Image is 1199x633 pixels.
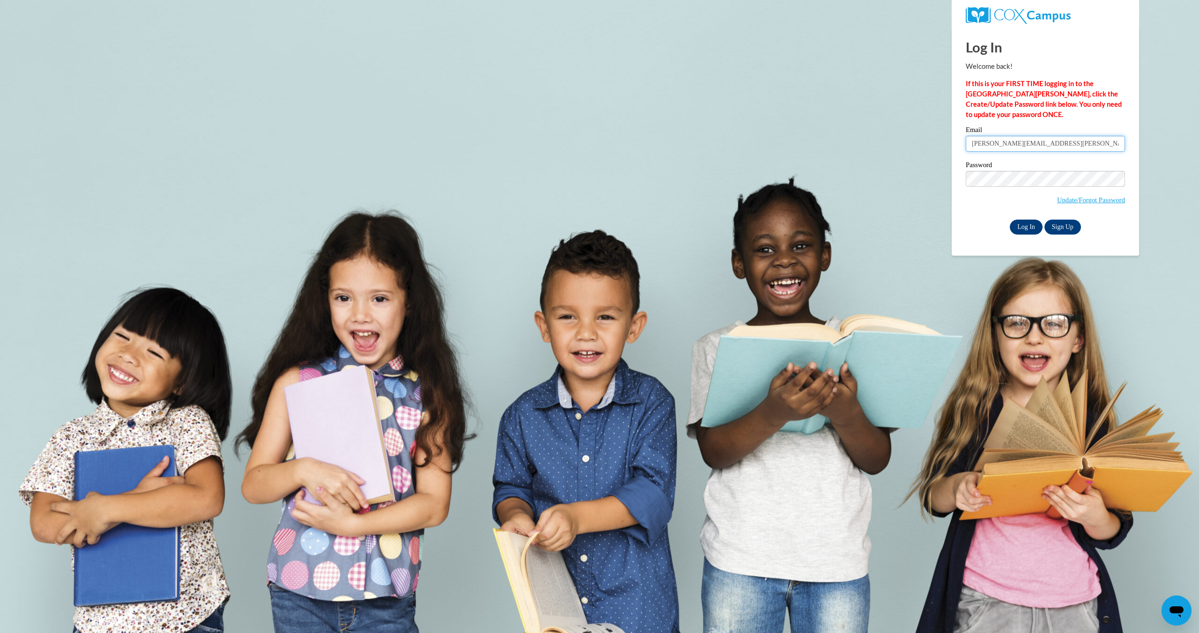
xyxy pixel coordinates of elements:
[966,7,1125,24] a: COX Campus
[966,7,1071,24] img: COX Campus
[1010,220,1043,235] input: Log In
[1057,196,1125,204] a: Update/Forgot Password
[966,61,1125,72] p: Welcome back!
[966,80,1122,118] strong: If this is your FIRST TIME logging in to the [GEOGRAPHIC_DATA][PERSON_NAME], click the Create/Upd...
[966,126,1125,136] label: Email
[966,162,1125,171] label: Password
[966,37,1125,57] h1: Log In
[1162,596,1192,626] iframe: Button to launch messaging window
[1044,220,1081,235] a: Sign Up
